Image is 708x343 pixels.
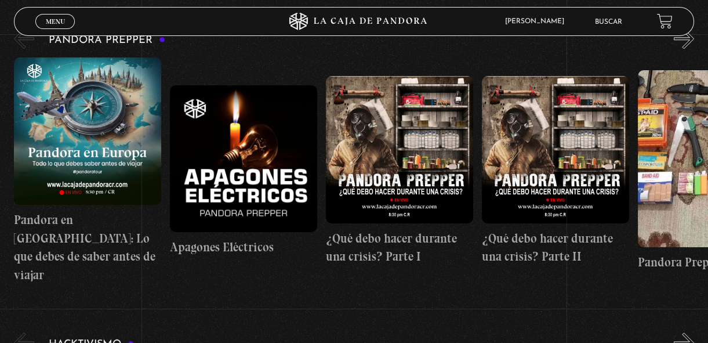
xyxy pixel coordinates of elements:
[482,229,629,266] h4: ¿Qué debo hacer durante una crisis? Parte II
[14,57,161,284] a: Pandora en [GEOGRAPHIC_DATA]: Lo que debes de saber antes de viajar
[326,229,473,266] h4: ¿Qué debo hacer durante una crisis? Parte I
[42,28,69,36] span: Cerrar
[595,19,622,26] a: Buscar
[674,28,694,49] button: Next
[326,57,473,284] a: ¿Qué debo hacer durante una crisis? Parte I
[49,35,165,46] h3: Pandora Prepper
[14,211,161,284] h4: Pandora en [GEOGRAPHIC_DATA]: Lo que debes de saber antes de viajar
[482,57,629,284] a: ¿Qué debo hacer durante una crisis? Parte II
[499,18,576,25] span: [PERSON_NAME]
[14,28,34,49] button: Previous
[657,13,673,29] a: View your shopping cart
[170,57,317,284] a: Apagones Eléctricos
[46,18,65,25] span: Menu
[170,238,317,257] h4: Apagones Eléctricos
